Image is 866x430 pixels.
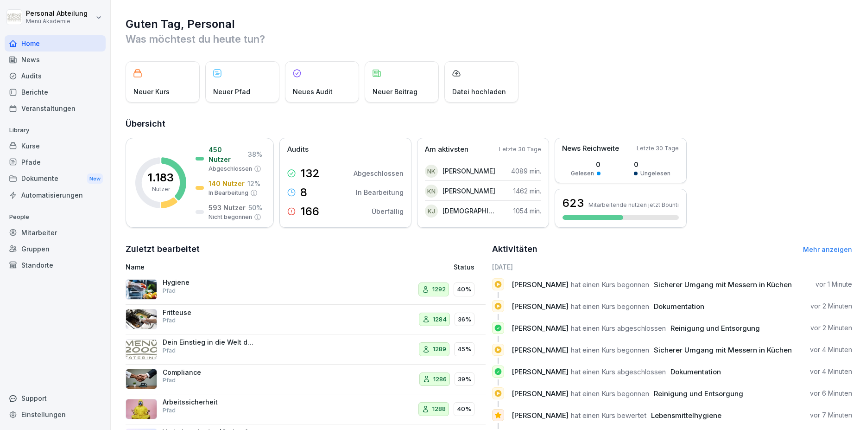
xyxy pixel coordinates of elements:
span: Dokumentation [654,302,704,311]
span: hat einen Kurs begonnen [571,302,649,311]
p: Menü Akademie [26,18,88,25]
p: Compliance [163,368,255,377]
span: hat einen Kurs begonnen [571,346,649,354]
p: Abgeschlossen [209,165,252,173]
p: Pfad [163,406,176,415]
p: Mitarbeitende nutzen jetzt Bounti [588,201,679,208]
a: Home [5,35,106,51]
p: Pfad [163,347,176,355]
p: 140 Nutzer [209,179,245,188]
a: ArbeitssicherheitPfad128840% [126,394,486,424]
p: Datei hochladen [452,87,506,96]
span: [PERSON_NAME] [512,346,569,354]
div: KJ [425,205,438,218]
div: Gruppen [5,241,106,257]
p: Audits [287,144,309,155]
p: Dein Einstieg in die Welt der Menü 2000 Akademie [163,338,255,347]
p: Fritteuse [163,308,255,317]
p: 593 Nutzer [209,203,246,212]
p: 0 [634,160,670,169]
p: [PERSON_NAME] [442,186,495,196]
p: 12 % [247,179,260,188]
div: Automatisierungen [5,187,106,203]
p: Am aktivsten [425,144,468,155]
span: hat einen Kurs begonnen [571,280,649,289]
h1: Guten Tag, Personal [126,17,852,32]
p: Nicht begonnen [209,213,252,221]
p: 1054 min. [513,206,541,216]
span: hat einen Kurs abgeschlossen [571,324,666,333]
img: pbizark1n1rfoj522dehoix3.png [126,309,157,329]
p: Neues Audit [293,87,333,96]
h2: Übersicht [126,117,852,130]
p: 38 % [248,149,262,159]
p: Arbeitssicherheit [163,398,255,406]
p: 0 [571,160,601,169]
a: Einstellungen [5,406,106,423]
p: 166 [300,206,319,217]
p: 45% [457,345,471,354]
div: Pfade [5,154,106,170]
a: Berichte [5,84,106,100]
h2: Zuletzt bearbeitet [126,243,486,256]
p: 39% [458,375,471,384]
a: Mehr anzeigen [803,245,852,253]
p: News Reichweite [562,143,619,154]
span: [PERSON_NAME] [512,302,569,311]
p: vor 2 Minuten [810,302,852,311]
span: [PERSON_NAME] [512,367,569,376]
img: l7j8ma1q6cu44qkpc9tlpgs1.png [126,279,157,300]
span: hat einen Kurs abgeschlossen [571,367,666,376]
img: f7m8v62ee7n5nq2sscivbeev.png [126,369,157,389]
p: People [5,210,106,225]
a: FritteusePfad128436% [126,305,486,335]
p: vor 1 Minute [815,280,852,289]
p: 36% [458,315,471,324]
p: 4089 min. [511,166,541,176]
p: 1284 [433,315,447,324]
img: q4sqv7mlyvifhw23vdoza0ik.png [126,399,157,419]
p: Letzte 30 Tage [499,145,541,154]
a: Standorte [5,257,106,273]
p: Hygiene [163,278,255,287]
p: [DEMOGRAPHIC_DATA][PERSON_NAME] [442,206,496,216]
p: Gelesen [571,169,594,178]
p: Neuer Beitrag [373,87,417,96]
p: 1.183 [148,172,174,183]
p: 1288 [432,404,446,414]
span: Reinigung und Entsorgung [670,324,760,333]
p: vor 4 Minuten [810,367,852,376]
p: 40% [457,285,471,294]
img: wqxkok33wadzd5klxy6nhlik.png [126,339,157,359]
a: HygienePfad129240% [126,275,486,305]
p: vor 2 Minuten [810,323,852,333]
p: 1462 min. [513,186,541,196]
div: Dokumente [5,170,106,187]
span: [PERSON_NAME] [512,411,569,420]
div: NK [425,165,438,178]
p: Status [454,262,474,272]
p: 40% [457,404,471,414]
p: Neuer Kurs [133,87,170,96]
p: vor 4 Minuten [810,345,852,354]
a: Dein Einstieg in die Welt der Menü 2000 AkademiePfad128945% [126,334,486,365]
p: Pfad [163,316,176,325]
span: Reinigung und Entsorgung [654,389,743,398]
a: News [5,51,106,68]
span: [PERSON_NAME] [512,389,569,398]
p: Nutzer [152,185,170,193]
p: 450 Nutzer [209,145,245,164]
p: Personal Abteilung [26,10,88,18]
div: Audits [5,68,106,84]
div: Veranstaltungen [5,100,106,116]
h3: 623 [563,195,584,211]
a: Mitarbeiter [5,225,106,241]
p: Name [126,262,351,272]
div: New [87,173,103,184]
p: 1289 [433,345,446,354]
